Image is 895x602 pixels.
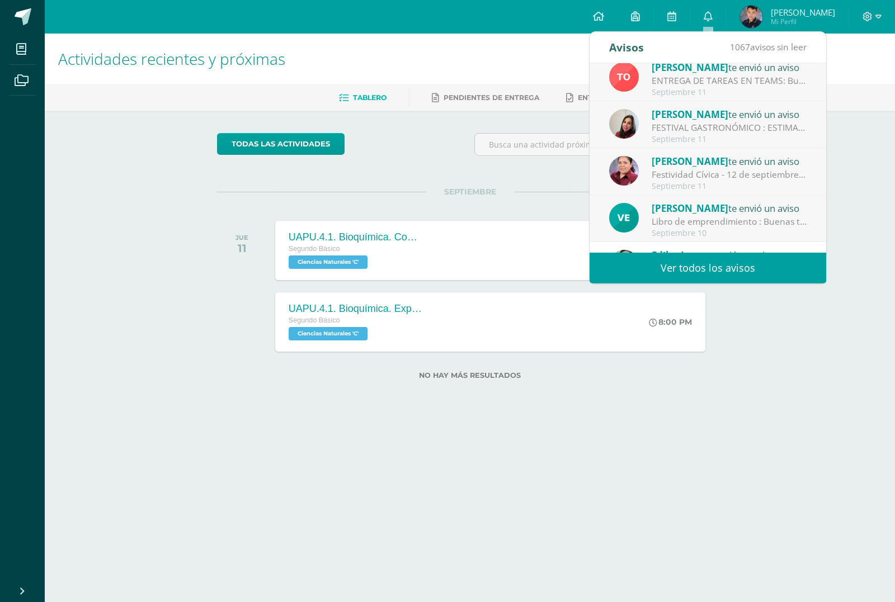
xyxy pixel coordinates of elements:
[652,61,728,74] span: [PERSON_NAME]
[289,303,423,315] div: UAPU.4.1. Bioquímica. Exposición Final Nutriexpo
[652,88,807,97] div: Septiembre 11
[609,109,639,139] img: 82fee4d3dc6a1592674ec48585172ce7.png
[289,255,368,269] span: Ciencias Naturales 'C'
[609,250,639,279] img: 119c9a59dca757fc394b575038654f60.png
[217,371,723,380] label: No hay más resultados
[652,215,807,228] div: Libro de emprendimiento : Buenas tardes chicos, mañana traer su libro de emprendimiento, para rea...
[590,253,826,283] a: Ver todos los avisos
[652,249,704,262] span: Edilsa Luna
[730,41,807,53] span: avisos sin leer
[740,6,762,28] img: 0f4de091fc87690f3dcf162de7a43b3f.png
[289,316,340,324] span: Segundo Básico
[652,182,807,191] div: Septiembre 11
[339,89,387,107] a: Tablero
[609,156,639,186] img: ca38207ff64f461ec141487f36af9fbf.png
[475,134,723,155] input: Busca una actividad próxima aquí...
[652,60,807,74] div: te envió un aviso
[289,231,423,243] div: UAPU.4.1. Bioquímica. Comic Efecto Invernadero
[58,48,285,69] span: Actividades recientes y próximas
[649,317,692,327] div: 8:00 PM
[609,32,644,63] div: Avisos
[730,41,750,53] span: 1067
[426,187,514,197] span: SEPTIEMBRE
[652,74,807,87] div: ENTREGA DE TAREAS EN TEAMS: Buenos días padres de familia de segundo básico. Hoy se está asignand...
[771,7,835,18] span: [PERSON_NAME]
[609,62,639,92] img: 756ce12fb1b4cf9faf9189d656ca7749.png
[444,93,539,102] span: Pendientes de entrega
[235,241,248,255] div: 11
[652,229,807,238] div: Septiembre 10
[217,133,345,155] a: todas las Actividades
[289,245,340,253] span: Segundo Básico
[652,108,728,121] span: [PERSON_NAME]
[652,121,807,134] div: FESTIVAL GASTRONÓMICO : ESTIMADOS ALUMNOS, POR FAVOR LEER LA SIGUIENTE INFORMACIÓN ¡TODO SALDRÁ B...
[652,135,807,144] div: Septiembre 11
[566,89,628,107] a: Entregadas
[652,202,728,215] span: [PERSON_NAME]
[289,327,368,340] span: Ciencias Naturales 'C'
[432,89,539,107] a: Pendientes de entrega
[609,203,639,233] img: aeabfbe216d4830361551c5f8df01f91.png
[578,93,628,102] span: Entregadas
[652,201,807,215] div: te envió un aviso
[652,248,807,262] div: te envió un aviso
[771,17,835,26] span: Mi Perfil
[652,107,807,121] div: te envió un aviso
[235,234,248,241] div: JUE
[652,154,807,168] div: te envió un aviso
[652,155,728,168] span: [PERSON_NAME]
[652,168,807,181] div: Festividad Cívica - 12 de septiembre: Buen día estimadas familias. Comparto información de requer...
[353,93,387,102] span: Tablero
